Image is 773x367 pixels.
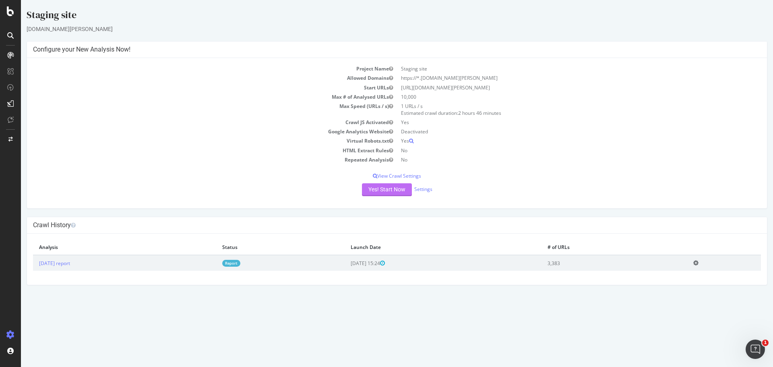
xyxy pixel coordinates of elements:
[762,340,769,346] span: 1
[376,73,740,83] td: https://*.[DOMAIN_NAME][PERSON_NAME]
[376,83,740,92] td: [URL][DOMAIN_NAME][PERSON_NAME]
[324,240,521,255] th: Launch Date
[376,136,740,145] td: Yes
[12,221,740,229] h4: Crawl History
[341,183,391,196] button: Yes! Start Now
[12,102,376,118] td: Max Speed (URLs / s)
[12,136,376,145] td: Virtual Robots.txt
[12,155,376,164] td: Repeated Analysis
[521,240,666,255] th: # of URLs
[6,25,746,33] div: [DOMAIN_NAME][PERSON_NAME]
[12,172,740,179] p: View Crawl Settings
[437,110,480,116] span: 2 hours 46 minutes
[18,260,49,267] a: [DATE] report
[12,240,195,255] th: Analysis
[6,8,746,25] div: Staging site
[376,118,740,127] td: Yes
[376,102,740,118] td: 1 URLs / s Estimated crawl duration:
[12,146,376,155] td: HTML Extract Rules
[521,255,666,271] td: 3,383
[376,146,740,155] td: No
[195,240,324,255] th: Status
[376,155,740,164] td: No
[12,64,376,73] td: Project Name
[393,186,411,193] a: Settings
[12,118,376,127] td: Crawl JS Activated
[376,92,740,102] td: 10,000
[12,83,376,92] td: Start URLs
[746,340,765,359] iframe: Intercom live chat
[201,260,219,267] a: Report
[12,73,376,83] td: Allowed Domains
[376,64,740,73] td: Staging site
[12,46,740,54] h4: Configure your New Analysis Now!
[12,127,376,136] td: Google Analytics Website
[330,260,364,267] span: [DATE] 15:24
[376,127,740,136] td: Deactivated
[12,92,376,102] td: Max # of Analysed URLs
